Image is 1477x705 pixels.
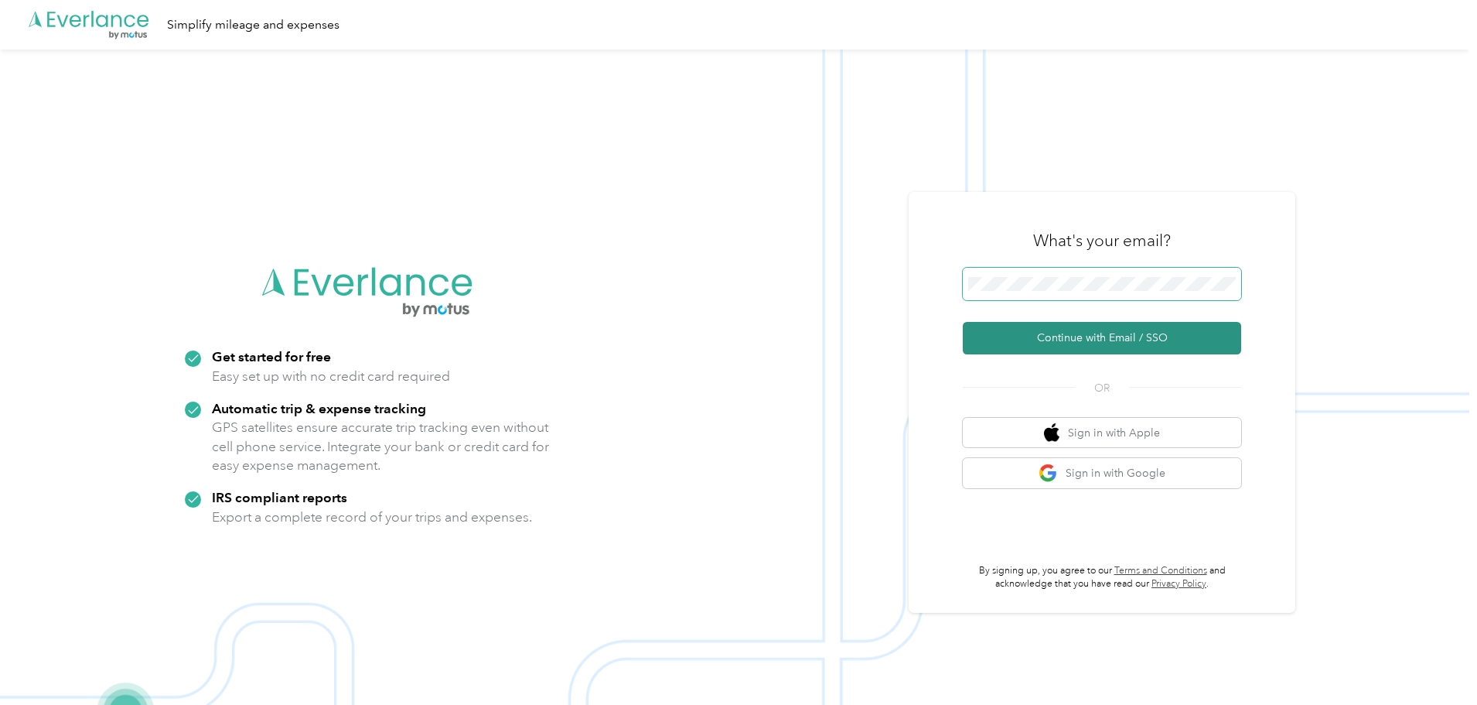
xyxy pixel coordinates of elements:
[167,15,339,35] div: Simplify mileage and expenses
[212,508,532,527] p: Export a complete record of your trips and expenses.
[963,458,1241,488] button: google logoSign in with Google
[1039,464,1058,483] img: google logo
[1044,423,1059,443] img: apple logo
[212,400,426,416] strong: Automatic trip & expense tracking
[1151,578,1206,590] a: Privacy Policy
[212,418,550,475] p: GPS satellites ensure accurate trip tracking even without cell phone service. Integrate your bank...
[963,564,1241,591] p: By signing up, you agree to our and acknowledge that you have read our .
[212,348,331,364] strong: Get started for free
[1033,230,1171,252] h3: What's your email?
[212,489,347,505] strong: IRS compliant reports
[963,322,1241,354] button: Continue with Email / SSO
[212,367,450,386] p: Easy set up with no credit card required
[1114,565,1207,577] a: Terms and Conditions
[1075,380,1129,396] span: OR
[963,418,1241,448] button: apple logoSign in with Apple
